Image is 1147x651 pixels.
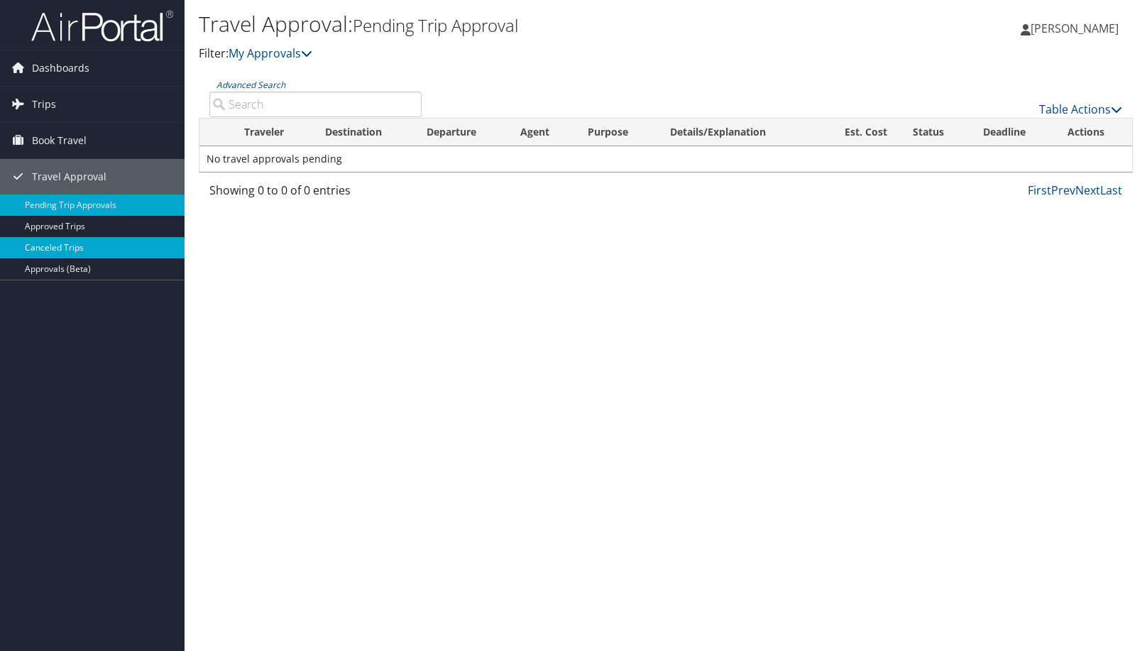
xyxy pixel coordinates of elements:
[1028,182,1051,198] a: First
[414,119,507,146] th: Departure: activate to sort column ascending
[900,119,970,146] th: Status: activate to sort column ascending
[1039,102,1122,117] a: Table Actions
[657,119,816,146] th: Details/Explanation
[231,119,312,146] th: Traveler: activate to sort column ascending
[1031,21,1119,36] span: [PERSON_NAME]
[1021,7,1133,50] a: [PERSON_NAME]
[1051,182,1075,198] a: Prev
[1055,119,1132,146] th: Actions
[216,79,285,91] a: Advanced Search
[209,92,422,117] input: Advanced Search
[816,119,900,146] th: Est. Cost: activate to sort column ascending
[1075,182,1100,198] a: Next
[32,123,87,158] span: Book Travel
[31,9,173,43] img: airportal-logo.png
[32,159,106,195] span: Travel Approval
[312,119,415,146] th: Destination: activate to sort column ascending
[1100,182,1122,198] a: Last
[507,119,575,146] th: Agent
[353,13,518,37] small: Pending Trip Approval
[199,45,821,63] p: Filter:
[32,87,56,122] span: Trips
[575,119,657,146] th: Purpose
[32,50,89,86] span: Dashboards
[199,146,1132,172] td: No travel approvals pending
[199,9,821,39] h1: Travel Approval:
[209,182,422,206] div: Showing 0 to 0 of 0 entries
[229,45,312,61] a: My Approvals
[970,119,1055,146] th: Deadline: activate to sort column descending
